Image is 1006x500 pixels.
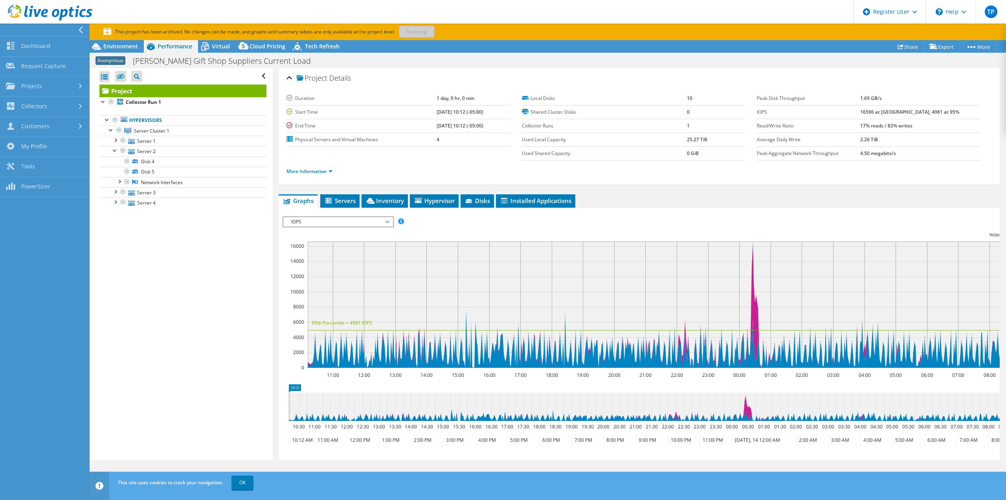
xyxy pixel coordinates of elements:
text: 0 [301,364,304,371]
text: 22:00 [662,423,674,430]
span: Virtual [212,42,230,50]
text: 17:30 [517,423,529,430]
span: Performance [158,42,192,50]
label: Start Time [286,108,436,116]
b: 1 [687,122,690,129]
text: 07:00 [952,372,964,378]
a: Disk 5 [99,167,266,177]
text: 6000 [293,319,304,325]
text: 19:00 [577,372,589,378]
b: 4 [437,136,439,143]
label: Average Daily Write [757,136,860,144]
text: 13:00 [373,423,385,430]
label: Shared Cluster Disks [522,108,687,116]
label: Collector Runs [522,122,687,130]
text: 11:30 [325,423,337,430]
span: Installed Applications [500,197,571,205]
span: Servers [324,197,356,205]
text: 8000 [293,303,304,310]
b: 0 GiB [687,150,699,157]
text: 15:00 [452,372,464,378]
text: 05:30 [902,423,914,430]
text: 00:00 [733,372,745,378]
b: [DATE] 10:12 (-05:00) [437,122,483,129]
text: 21:00 [630,423,642,430]
b: 2.26 TiB [860,136,878,143]
text: 16:00 [469,423,481,430]
label: Peak Disk Throughput [757,94,860,102]
label: Used Local Capacity [522,136,687,144]
text: 13:30 [389,423,401,430]
text: 03:00 [822,423,834,430]
text: 20:00 [608,372,620,378]
text: 95th Percentile = 4981 IOPS [312,319,372,326]
a: Server 4 [99,197,266,208]
span: This site uses cookies to track your navigation. [118,479,223,486]
b: 17% reads / 83% writes [860,122,912,129]
text: 10:30 [293,423,305,430]
span: Disks [464,197,490,205]
span: Project [297,74,327,82]
b: 10 [687,95,692,101]
text: 15:30 [453,423,465,430]
label: End Time [286,122,436,130]
text: 21:30 [646,423,658,430]
b: 4.50 megabits/s [860,150,896,157]
b: 1 day, 0 hr, 0 min [437,95,475,101]
b: 16596 at [GEOGRAPHIC_DATA], 4981 at 95% [860,109,959,115]
text: 17:00 [514,372,527,378]
text: 01:30 [774,423,786,430]
text: 18:00 [546,372,558,378]
text: 05:00 [886,423,898,430]
text: 00:00 [726,423,738,430]
b: [DATE] 10:12 (-05:00) [437,109,483,115]
span: Inventory [365,197,404,205]
text: 17:00 [501,423,513,430]
span: IOPS [287,217,388,227]
text: 08:00 [982,423,995,430]
a: Network Interfaces [99,177,266,187]
text: 04:00 [859,372,871,378]
a: Export [923,41,960,53]
text: 12:30 [357,423,369,430]
label: Read/Write Ratio [757,122,860,130]
text: 4000 [293,334,304,341]
span: TP [985,6,997,18]
text: 01:00 [758,423,770,430]
text: 13:00 [389,372,402,378]
text: 04:30 [870,423,883,430]
span: Environment [103,42,138,50]
text: 06:30 [934,423,947,430]
text: 19:30 [582,423,594,430]
a: More Information [286,168,332,175]
text: 12:00 [341,423,353,430]
text: 04:00 [854,423,866,430]
text: 20:00 [597,423,609,430]
text: 10000 [290,288,304,295]
text: 19:00 [565,423,578,430]
text: 23:30 [710,423,722,430]
a: Server 1 [99,136,266,146]
a: More [960,41,996,53]
p: This project has been archived. No changes can be made, and graphs and summary tables are only av... [103,28,488,36]
text: 23:00 [694,423,706,430]
span: Anonymous [95,56,125,65]
label: Peak Aggregate Network Throughput [757,149,860,157]
a: Share [892,41,924,53]
a: Collector Run 1 [99,97,266,107]
text: 16:30 [485,423,497,430]
text: 12000 [290,273,304,280]
text: 11:00 [308,423,321,430]
text: 08:00 [984,372,996,378]
text: 16:00 [483,372,496,378]
text: 18:30 [549,423,562,430]
text: 03:30 [838,423,850,430]
text: 14000 [290,258,304,264]
span: Details [329,73,351,83]
a: Disk 4 [99,157,266,167]
span: Tech Refresh [305,42,340,50]
span: Graphs [283,197,314,205]
label: Local Disks [522,94,687,102]
text: 21:00 [639,372,652,378]
span: Cloud Pricing [250,42,285,50]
